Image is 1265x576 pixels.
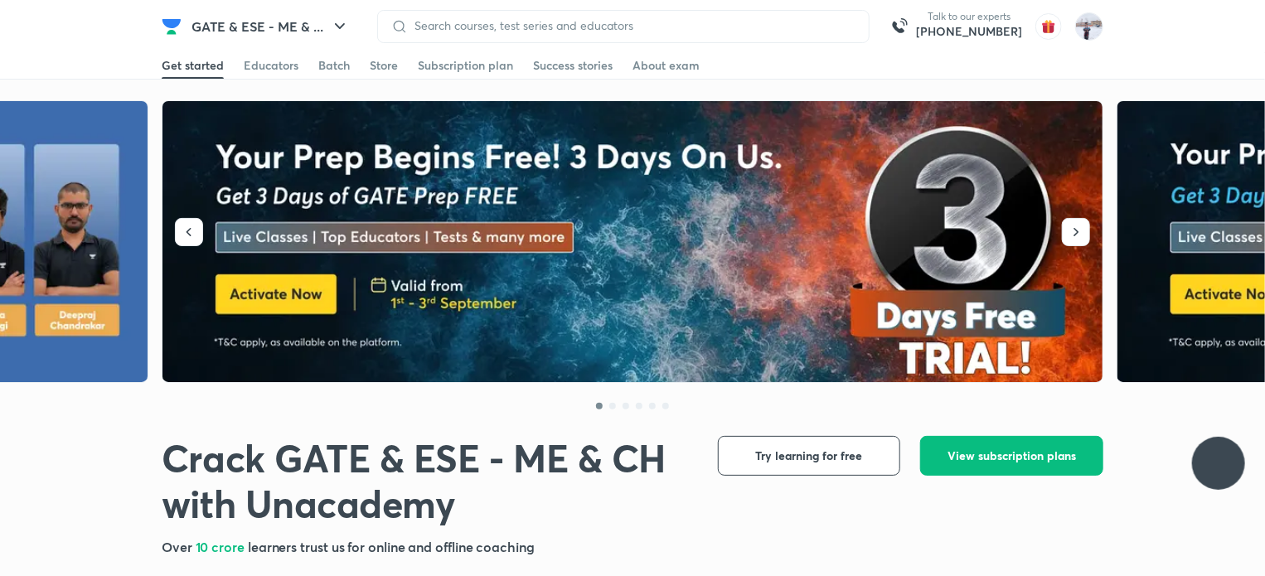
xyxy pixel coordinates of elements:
[162,52,224,79] a: Get started
[196,538,248,555] span: 10 crore
[756,448,863,464] span: Try learning for free
[370,57,398,74] div: Store
[916,10,1022,23] p: Talk to our experts
[1209,453,1229,473] img: ttu
[318,52,350,79] a: Batch
[632,52,700,79] a: About exam
[244,52,298,79] a: Educators
[162,17,182,36] img: Company Logo
[244,57,298,74] div: Educators
[1035,13,1062,40] img: avatar
[248,538,535,555] span: learners trust us for online and offline coaching
[318,57,350,74] div: Batch
[418,57,513,74] div: Subscription plan
[408,19,855,32] input: Search courses, test series and educators
[632,57,700,74] div: About exam
[533,52,613,79] a: Success stories
[533,57,613,74] div: Success stories
[182,10,360,43] button: GATE & ESE - ME & ...
[1075,12,1103,41] img: Nikhil
[916,23,1022,40] a: [PHONE_NUMBER]
[948,448,1076,464] span: View subscription plans
[920,436,1103,476] button: View subscription plans
[370,52,398,79] a: Store
[883,10,916,43] img: call-us
[162,57,224,74] div: Get started
[162,538,196,555] span: Over
[418,52,513,79] a: Subscription plan
[162,436,691,527] h1: Crack GATE & ESE - ME & CH with Unacademy
[718,436,900,476] button: Try learning for free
